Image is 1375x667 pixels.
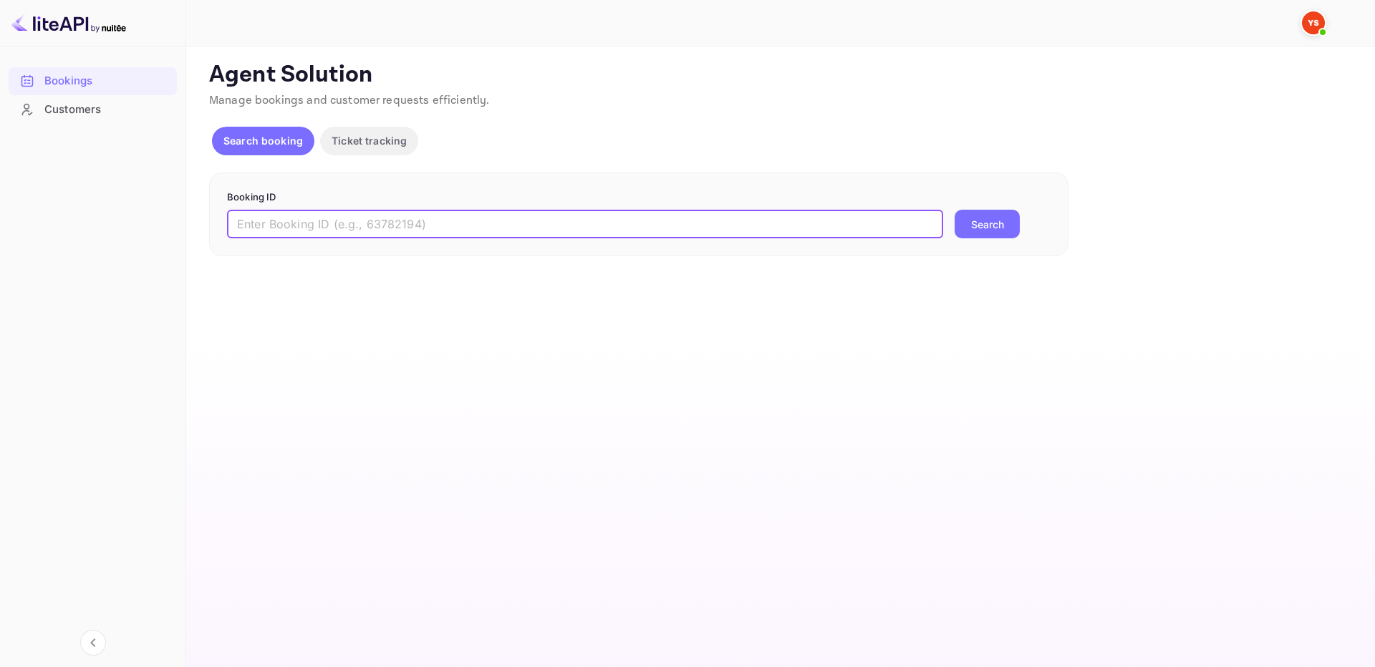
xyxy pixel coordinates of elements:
button: Collapse navigation [80,630,106,656]
span: Manage bookings and customer requests efficiently. [209,93,490,108]
div: Bookings [44,73,170,89]
p: Booking ID [227,190,1051,205]
div: Bookings [9,67,177,95]
p: Agent Solution [209,61,1349,89]
input: Enter Booking ID (e.g., 63782194) [227,210,943,238]
p: Ticket tracking [332,133,407,148]
a: Customers [9,96,177,122]
div: Customers [44,102,170,118]
img: LiteAPI logo [11,11,126,34]
p: Search booking [223,133,303,148]
div: Customers [9,96,177,124]
button: Search [955,210,1020,238]
img: Yandex Support [1302,11,1325,34]
a: Bookings [9,67,177,94]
